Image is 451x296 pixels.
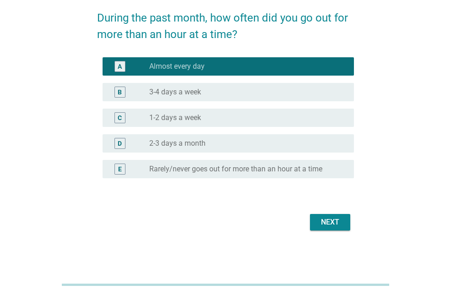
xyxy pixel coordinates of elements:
[310,214,350,230] button: Next
[149,62,205,71] label: Almost every day
[317,217,343,228] div: Next
[149,113,201,122] label: 1-2 days a week
[118,61,122,71] div: A
[118,138,122,148] div: D
[118,113,122,122] div: C
[97,0,354,43] h2: During the past month, how often did you go out for more than an hour at a time?
[149,88,201,97] label: 3-4 days a week
[118,87,122,97] div: B
[149,139,206,148] label: 2-3 days a month
[118,164,122,174] div: E
[149,164,322,174] label: Rarely/never goes out for more than an hour at a time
